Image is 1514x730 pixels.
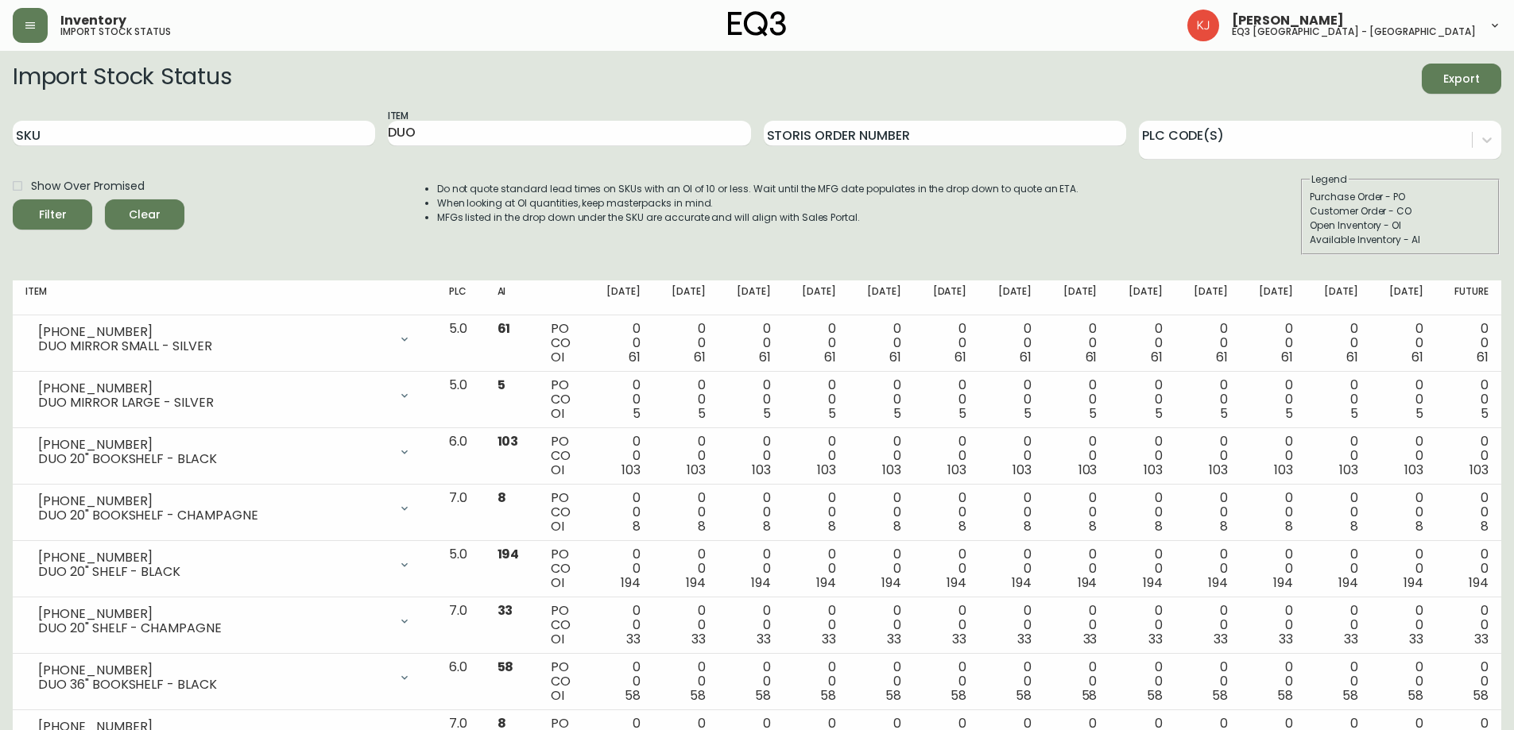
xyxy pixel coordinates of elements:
[1449,604,1489,647] div: 0 0
[1449,660,1489,703] div: 0 0
[551,517,564,535] span: OI
[551,348,564,366] span: OI
[992,491,1032,534] div: 0 0
[690,686,706,705] span: 58
[820,686,836,705] span: 58
[1435,69,1489,89] span: Export
[551,491,575,534] div: PO CO
[666,547,706,590] div: 0 0
[862,435,901,477] div: 0 0
[893,404,901,423] span: 5
[694,348,706,366] span: 61
[1188,660,1228,703] div: 0 0
[927,322,966,365] div: 0 0
[1122,547,1162,590] div: 0 0
[1318,378,1358,421] div: 0 0
[1273,574,1293,592] span: 194
[731,435,771,477] div: 0 0
[927,547,966,590] div: 0 0
[25,660,424,695] div: [PHONE_NUMBER]DUO 36" BOOKSHELF - BLACK
[862,547,901,590] div: 0 0
[38,550,389,565] div: [PHONE_NUMBER]
[1188,491,1228,534] div: 0 0
[889,348,901,366] span: 61
[666,322,706,365] div: 0 0
[1220,517,1228,535] span: 8
[1344,630,1358,648] span: 33
[1277,686,1293,705] span: 58
[1318,435,1358,477] div: 0 0
[551,435,575,477] div: PO CO
[822,630,836,648] span: 33
[1318,660,1358,703] div: 0 0
[625,686,641,705] span: 58
[666,435,706,477] div: 0 0
[1253,547,1293,590] div: 0 0
[1155,517,1163,535] span: 8
[927,491,966,534] div: 0 0
[1057,378,1097,421] div: 0 0
[1057,435,1097,477] div: 0 0
[947,574,966,592] span: 194
[601,435,641,477] div: 0 0
[38,381,389,396] div: [PHONE_NUMBER]
[621,574,641,592] span: 194
[601,660,641,703] div: 0 0
[1143,574,1163,592] span: 194
[1415,404,1423,423] span: 5
[551,322,575,365] div: PO CO
[1342,686,1358,705] span: 58
[1216,348,1228,366] span: 61
[817,461,836,479] span: 103
[958,404,966,423] span: 5
[25,322,424,357] div: [PHONE_NUMBER]DUO MIRROR SMALL - SILVER
[927,604,966,647] div: 0 0
[666,604,706,647] div: 0 0
[13,64,231,94] h2: Import Stock Status
[498,432,519,450] span: 103
[952,630,966,648] span: 33
[882,461,901,479] span: 103
[1404,461,1423,479] span: 103
[885,686,901,705] span: 58
[796,378,836,421] div: 0 0
[1384,378,1423,421] div: 0 0
[755,686,771,705] span: 58
[25,491,424,526] div: [PHONE_NUMBER]DUO 20" BOOKSHELF - CHAMPAGNE
[13,280,436,315] th: Item
[666,491,706,534] div: 0 0
[992,547,1032,590] div: 0 0
[947,461,966,479] span: 103
[437,182,1079,196] li: Do not quote standard lead times on SKUs with an OI of 10 or less. Wait until the MFG date popula...
[784,280,849,315] th: [DATE]
[954,348,966,366] span: 61
[1208,574,1228,592] span: 194
[551,660,575,703] div: PO CO
[1188,378,1228,421] div: 0 0
[1044,280,1109,315] th: [DATE]
[436,372,484,428] td: 5.0
[498,658,514,676] span: 58
[1477,348,1489,366] span: 61
[1481,517,1489,535] span: 8
[601,378,641,421] div: 0 0
[653,280,718,315] th: [DATE]
[1232,27,1476,37] h5: eq3 [GEOGRAPHIC_DATA] - [GEOGRAPHIC_DATA]
[498,545,520,563] span: 194
[1473,686,1489,705] span: 58
[38,452,389,466] div: DUO 20" BOOKSHELF - BLACK
[1415,517,1423,535] span: 8
[38,678,389,692] div: DUO 36" BOOKSHELF - BLACK
[1318,547,1358,590] div: 0 0
[1449,491,1489,534] div: 0 0
[1285,404,1293,423] span: 5
[1220,404,1228,423] span: 5
[436,597,484,654] td: 7.0
[1175,280,1241,315] th: [DATE]
[1285,517,1293,535] span: 8
[1409,630,1423,648] span: 33
[1057,604,1097,647] div: 0 0
[437,211,1079,225] li: MFGs listed in the drop down under the SKU are accurate and will align with Sales Portal.
[887,630,901,648] span: 33
[862,322,901,365] div: 0 0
